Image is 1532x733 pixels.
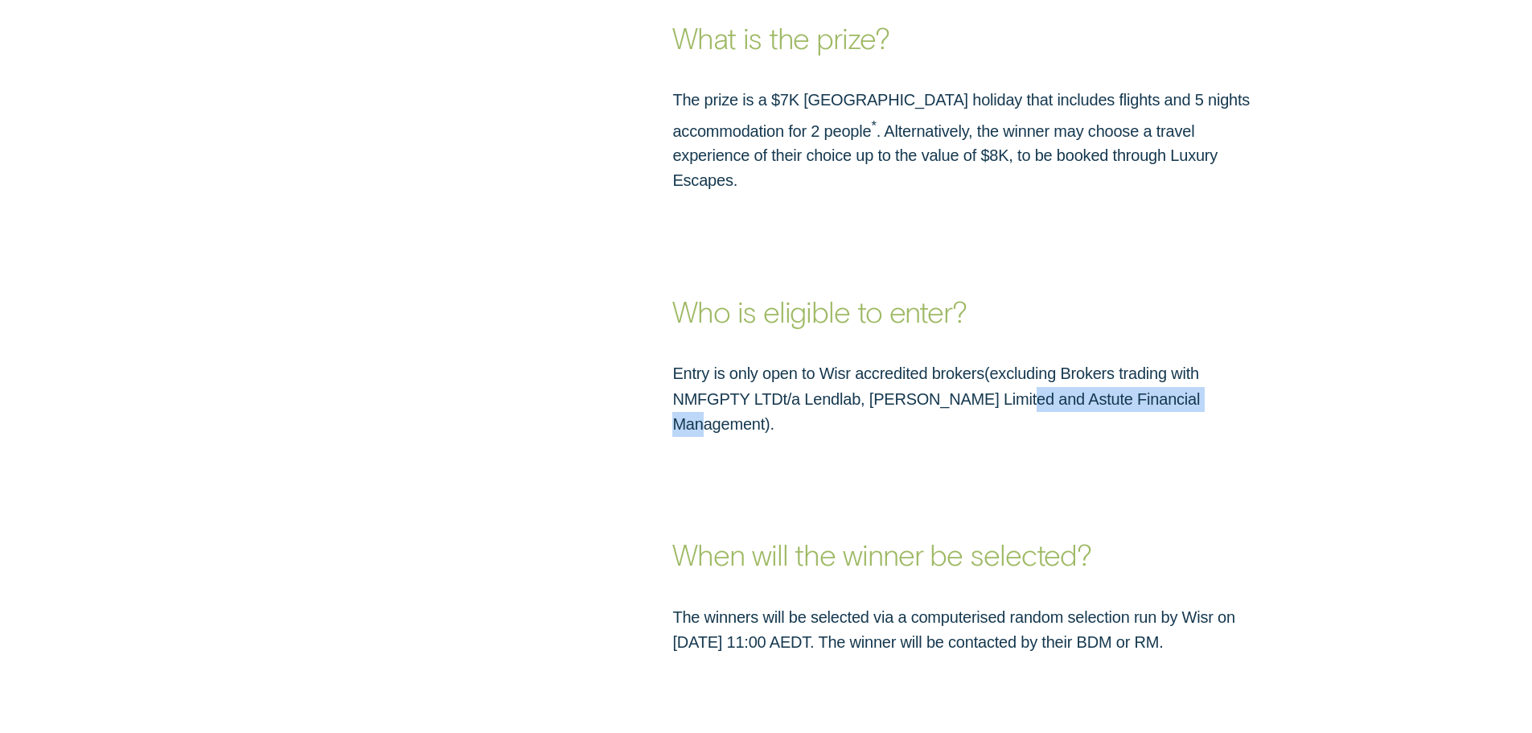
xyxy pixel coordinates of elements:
span: PTY [719,390,750,408]
span: ) [765,415,770,433]
span: L T D [754,390,783,408]
p: The prize is a $7K [GEOGRAPHIC_DATA] holiday that includes flights and 5 nights accommodation for... [672,88,1268,193]
p: Entry is only open to Wisr accredited brokers excluding Brokers trading with NMFG t/a Lendlab, [P... [672,361,1268,436]
span: ( [984,364,989,382]
span: LTD [754,390,783,408]
p: The winners will be selected via a computerised random selection run by Wisr on [DATE] 11:00 AEDT... [672,605,1268,655]
span: P T Y [719,390,750,408]
strong: When will the winner be selected? [672,536,1091,571]
strong: What is the prize? [672,19,889,55]
strong: Who is eligible to enter? [672,293,967,328]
